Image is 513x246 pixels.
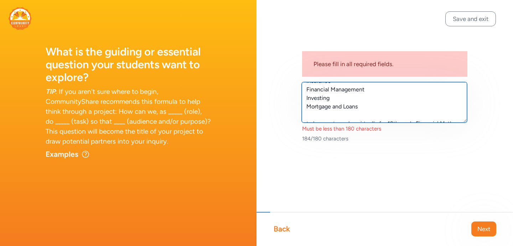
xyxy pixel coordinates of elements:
[46,46,211,84] h1: What is the guiding or essential question your students want to explore?
[46,87,55,96] span: TIP
[46,149,78,159] div: Examples
[302,82,467,123] textarea: Looking for people who work in: Human Resources/Staffing Insurance Financial Management Investing...
[9,7,32,30] img: logo
[302,135,467,142] div: 184/180 characters
[302,125,467,132] div: Must be less than 180 characters
[46,87,211,146] div: : If you aren't sure where to begin, CommunityShare recommends this formula to help think through...
[471,221,496,236] button: Next
[445,11,496,26] button: Save and exit
[274,224,290,234] div: Back
[302,51,467,77] div: Please fill in all required fields.
[477,225,490,233] span: Next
